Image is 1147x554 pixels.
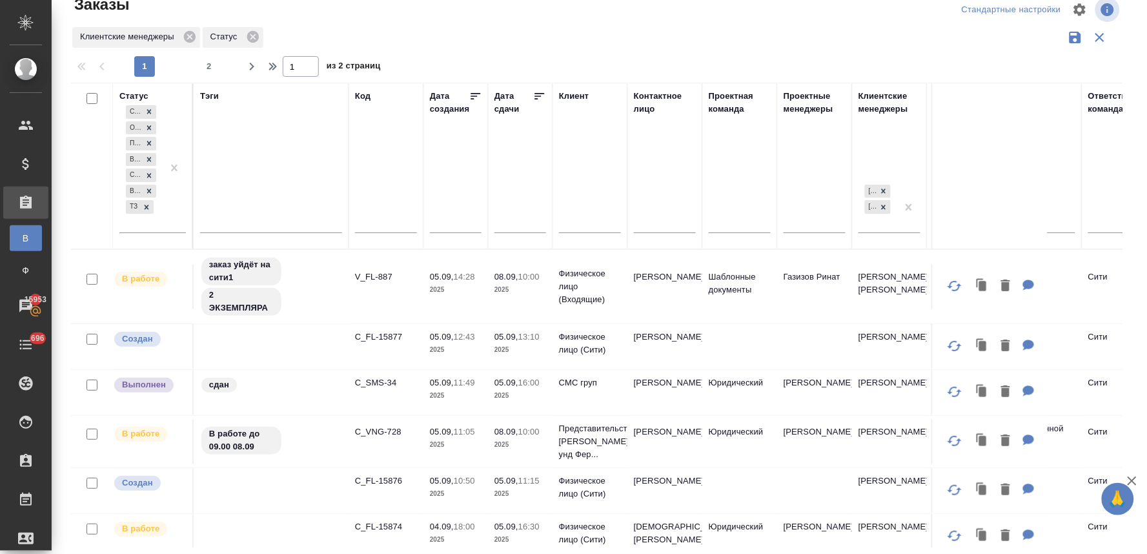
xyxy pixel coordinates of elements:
td: Газизов Ринат [777,264,852,309]
div: Выставляет ПМ после принятия заказа от КМа [113,426,186,443]
p: 08.09, [494,272,518,282]
p: В работе [122,272,159,285]
button: Обновить [939,426,970,457]
div: Подтвержден [126,137,142,150]
p: 2025 [430,283,482,296]
p: 2025 [430,487,482,500]
div: Лямина Надежда, Димитриева Юлия [864,183,892,200]
p: Физическое лицо (Сити) [559,475,621,500]
div: Создан, Ожидание предоплаты, Подтвержден, В работе, Сдан без статистики, Выполнен, ТЗ [125,167,157,183]
p: 16:30 [518,522,540,531]
div: Выставляет ПМ после принятия заказа от КМа [113,271,186,288]
div: Выставляет ПМ после сдачи и проведения начислений. Последний этап для ПМа [113,376,186,394]
p: 04.09, [430,522,454,531]
td: Юридический [702,370,777,415]
p: Клиентские менеджеры [80,30,179,43]
button: Удалить [995,333,1017,360]
div: В работе до 09.00 08.09 [200,426,342,456]
td: (OTP) Общество с ограниченной ответственностью «Вектор Развития» [927,416,1082,467]
p: 11:15 [518,476,540,486]
td: [PERSON_NAME] [777,370,852,415]
td: [PERSON_NAME] [627,370,702,415]
button: Клонировать [970,379,995,405]
span: 2 [199,60,219,73]
div: Тэги [200,90,219,103]
p: 05.09, [430,332,454,342]
p: 05.09, [430,476,454,486]
td: (МБ) ООО "Монблан" [927,370,1082,415]
button: 🙏 [1102,483,1134,515]
p: 05.09, [494,378,518,387]
p: 13:10 [518,332,540,342]
button: Обновить [939,271,970,302]
div: Создан, Ожидание предоплаты, Подтвержден, В работе, Сдан без статистики, Выполнен, ТЗ [125,136,157,152]
p: 2025 [430,389,482,402]
p: 05.09, [430,272,454,282]
p: заказ уйдёт на сити1 [209,258,274,284]
span: 🙏 [1107,486,1129,513]
button: Удалить [995,379,1017,405]
p: Представительство [PERSON_NAME] унд Фер... [559,422,621,461]
p: Физическое лицо (Сити) [559,520,621,546]
td: [PERSON_NAME] [627,264,702,309]
p: C_FL-15876 [355,475,417,487]
div: Создан, Ожидание предоплаты, Подтвержден, В работе, Сдан без статистики, Выполнен, ТЗ [125,120,157,136]
p: 16:00 [518,378,540,387]
button: Обновить [939,520,970,551]
td: [PERSON_NAME] [852,370,927,415]
p: Создан [122,477,153,489]
div: Код [355,90,370,103]
div: Создан, Ожидание предоплаты, Подтвержден, В работе, Сдан без статистики, Выполнен, ТЗ [125,104,157,120]
div: Выставляется автоматически при создании заказа [113,331,186,348]
button: Клонировать [970,428,995,455]
button: Клонировать [970,523,995,549]
div: Создан, Ожидание предоплаты, Подтвержден, В работе, Сдан без статистики, Выполнен, ТЗ [125,152,157,168]
td: (МБ) ООО "Монблан" [927,324,1082,369]
button: Удалить [995,273,1017,300]
div: В работе [126,153,142,167]
p: 11:05 [454,427,475,436]
button: Клонировать [970,477,995,504]
p: V_FL-887 [355,271,417,283]
td: Шаблонные документы [702,264,777,309]
a: 15953 [3,290,48,322]
div: Создан, Ожидание предоплаты, Подтвержден, В работе, Сдан без статистики, Выполнен, ТЗ [125,199,155,215]
button: Клонировать [970,273,995,300]
p: 2025 [494,487,546,500]
p: 14:28 [454,272,475,282]
p: C_FL-15874 [355,520,417,533]
div: сдан [200,376,342,394]
p: 05.09, [430,378,454,387]
span: из 2 страниц [327,58,381,77]
p: В работе [122,427,159,440]
td: Юридический [702,419,777,464]
span: 15953 [17,293,54,306]
div: Дата сдачи [494,90,533,116]
p: 2025 [494,344,546,356]
p: 2025 [430,438,482,451]
button: Обновить [939,475,970,506]
div: Статус [203,27,263,48]
span: В [16,232,36,245]
div: Клиентские менеджеры [72,27,200,48]
div: Создан [126,105,142,119]
div: Лямина Надежда, Димитриева Юлия [864,199,892,215]
button: Удалить [995,477,1017,504]
td: [PERSON_NAME] [627,468,702,513]
p: Физическое лицо (Сити) [559,331,621,356]
p: 05.09, [494,476,518,486]
button: Для КМ: от КВ на русский язык с нотариальным заверением на понедельник - ок +посчитайте 2 копии: ... [1017,273,1041,300]
td: [PERSON_NAME], [PERSON_NAME] [852,264,927,309]
a: Ф [10,258,42,283]
p: 2025 [430,533,482,546]
p: Статус [210,30,242,43]
button: Сбросить фильтры [1088,25,1112,50]
button: 2 [199,56,219,77]
td: [PERSON_NAME] [852,468,927,513]
p: 05.09, [494,332,518,342]
div: Клиентские менеджеры [858,90,920,116]
div: Выставляется автоматически при создании заказа [113,475,186,492]
p: C_FL-15877 [355,331,417,344]
div: ТЗ [126,200,139,214]
p: C_SMS-34 [355,376,417,389]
